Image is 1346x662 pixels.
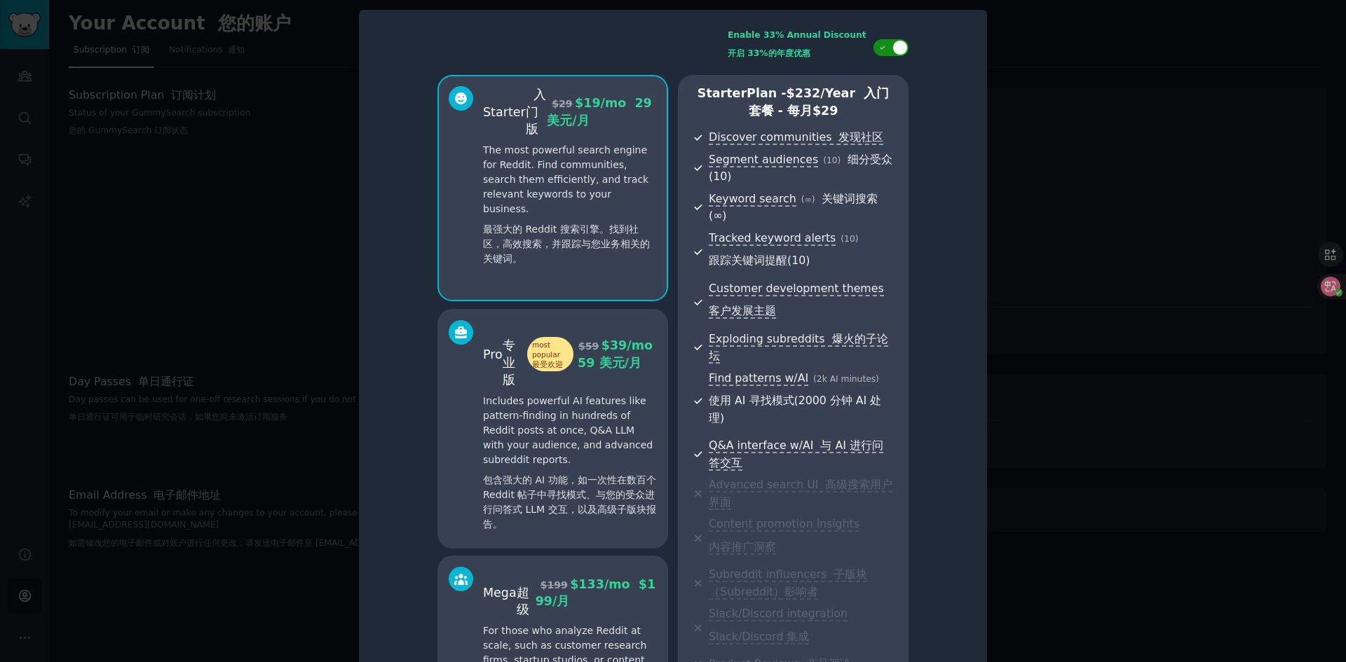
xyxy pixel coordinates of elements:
span: $ 59 [578,340,599,352]
p: Includes powerful AI features like pattern-finding in hundreds of Reddit posts at once, Q&A LLM w... [483,394,657,537]
span: Find patterns w/AI [709,371,808,386]
span: Keyword search [709,192,796,207]
span: ( 10 ) [841,234,858,244]
span: $ 39 /mo [573,338,657,370]
span: ( 2k AI minutes ) [813,374,879,384]
span: Customer development themes [709,282,884,319]
span: Content promotion insights [709,517,859,555]
div: Starter [483,86,547,138]
font: 高级搜索用户界面 [709,478,892,509]
span: Subreddit influencers [709,567,867,600]
font: 超级 [517,586,529,617]
font: 最强大的 Reddit 搜索引擎。找到社区，高效搜索，并跟踪与您业务相关的关键词。 [483,223,650,264]
font: 跟踪关键词提醒(10) [709,254,810,267]
span: $ 199 [541,579,568,591]
font: 入门版 [526,88,546,136]
div: Pro [483,320,573,389]
font: 59 美元/月 [578,356,641,370]
font: 包含强大的 AI 功能，如一次性在数百个 Reddit 帖子中寻找模式、与您的受众进行问答式 LLM 交互，以及高级子版块报告。 [483,474,656,530]
p: The most powerful search engine for Reddit. Find communities, search them efficiently, and track ... [483,143,657,272]
span: most popular [527,337,573,371]
span: Discover communities [709,130,883,145]
span: Segment audiences [709,153,818,167]
span: $ 19 /mo [547,96,651,127]
font: 开启 33%的年度优惠 [728,48,810,58]
span: $ 133 /mo [536,577,655,609]
span: ( 10 ) [823,156,841,165]
span: $ 232 /year [787,86,855,100]
span: $ 29 [552,98,572,109]
span: Tracked keyword alerts [709,231,836,246]
div: Mega [483,567,536,619]
div: Enable 33% Annual Discount [728,29,866,65]
font: 最受欢迎 [532,360,563,368]
font: 使用 AI 寻找模式(2000 分钟 AI 处理) [709,394,881,425]
span: Exploding subreddits [709,332,888,364]
font: 专业版 [503,338,515,387]
font: Slack/Discord 集成 [709,630,809,643]
p: Starter Plan - [693,85,894,119]
font: 内容推广洞察 [709,540,776,553]
span: Q&A interface w/AI [709,439,883,471]
font: 与 AI 进行问答交互 [709,439,883,469]
span: ( ∞ ) [801,195,815,205]
font: 子版块（Subreddit）影响者 [709,567,867,598]
font: 客户发展主题 [709,304,776,317]
font: 入门套餐 - 每月$29 [749,86,890,118]
font: 发现社区 [838,130,883,144]
span: Advanced search UI [709,478,892,510]
span: Slack/Discord integration [709,607,848,644]
font: 29 美元/月 [547,96,651,127]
